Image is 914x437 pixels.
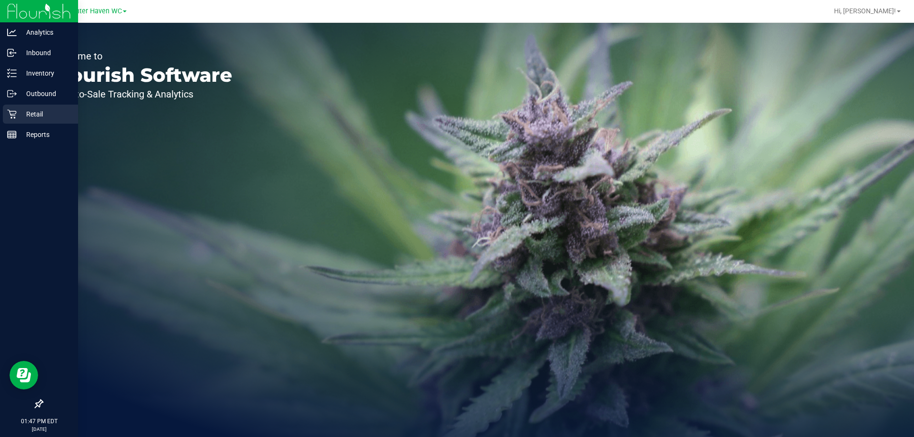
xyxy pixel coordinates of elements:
[17,88,74,99] p: Outbound
[68,7,122,15] span: Winter Haven WC
[7,48,17,58] inline-svg: Inbound
[51,89,232,99] p: Seed-to-Sale Tracking & Analytics
[7,68,17,78] inline-svg: Inventory
[17,129,74,140] p: Reports
[17,68,74,79] p: Inventory
[834,7,896,15] span: Hi, [PERSON_NAME]!
[17,47,74,58] p: Inbound
[7,130,17,139] inline-svg: Reports
[17,108,74,120] p: Retail
[51,51,232,61] p: Welcome to
[4,426,74,433] p: [DATE]
[7,89,17,98] inline-svg: Outbound
[17,27,74,38] p: Analytics
[4,417,74,426] p: 01:47 PM EDT
[7,109,17,119] inline-svg: Retail
[7,28,17,37] inline-svg: Analytics
[51,66,232,85] p: Flourish Software
[10,361,38,389] iframe: Resource center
